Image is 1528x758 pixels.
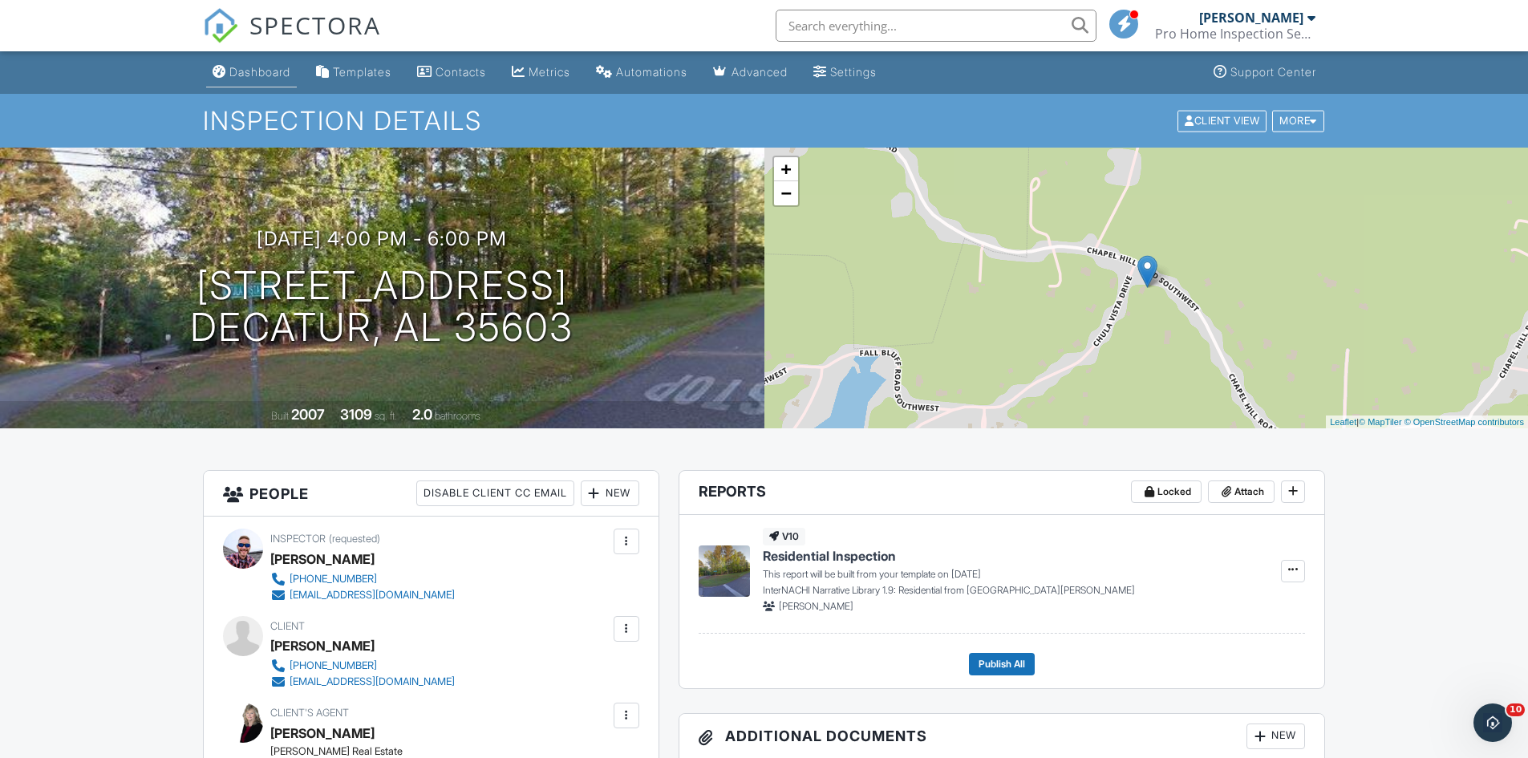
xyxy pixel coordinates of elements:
div: 2007 [291,406,325,423]
span: sq. ft. [375,410,397,422]
h1: Inspection Details [203,107,1326,135]
div: More [1272,110,1324,132]
div: 3109 [340,406,372,423]
div: New [1246,724,1305,749]
h3: People [204,471,659,517]
div: 2.0 [412,406,432,423]
a: SPECTORA [203,22,381,55]
div: Advanced [732,65,788,79]
span: SPECTORA [249,8,381,42]
a: Templates [310,58,398,87]
div: [PHONE_NUMBER] [290,659,377,672]
a: [PHONE_NUMBER] [270,658,455,674]
a: © MapTiler [1359,417,1402,427]
input: Search everything... [776,10,1096,42]
div: [PERSON_NAME] Real Estate [270,745,547,758]
a: Zoom out [774,181,798,205]
div: Client View [1177,110,1267,132]
div: [EMAIL_ADDRESS][DOMAIN_NAME] [290,589,455,602]
a: Settings [807,58,883,87]
span: (requested) [329,533,380,545]
div: Contacts [436,65,486,79]
span: Inspector [270,533,326,545]
a: © OpenStreetMap contributors [1404,417,1524,427]
a: Leaflet [1330,417,1356,427]
div: [PHONE_NUMBER] [290,573,377,586]
div: | [1326,415,1528,429]
a: Automations (Basic) [590,58,694,87]
a: Dashboard [206,58,297,87]
span: bathrooms [435,410,480,422]
div: Settings [830,65,877,79]
h3: [DATE] 4:00 pm - 6:00 pm [257,228,507,249]
span: Client's Agent [270,707,349,719]
a: [PERSON_NAME] [270,721,375,745]
a: Client View [1176,114,1271,126]
div: [PERSON_NAME] [270,547,375,571]
div: New [581,480,639,506]
a: [EMAIL_ADDRESS][DOMAIN_NAME] [270,674,455,690]
div: Dashboard [229,65,290,79]
a: [PHONE_NUMBER] [270,571,455,587]
div: [EMAIL_ADDRESS][DOMAIN_NAME] [290,675,455,688]
span: 10 [1506,703,1525,716]
span: Built [271,410,289,422]
a: Advanced [707,58,794,87]
div: Pro Home Inspection Services LLC. [1155,26,1315,42]
a: Zoom in [774,157,798,181]
div: Support Center [1230,65,1316,79]
div: Automations [616,65,687,79]
h1: [STREET_ADDRESS] Decatur, AL 35603 [190,265,574,350]
div: Disable Client CC Email [416,480,574,506]
a: [EMAIL_ADDRESS][DOMAIN_NAME] [270,587,455,603]
a: Support Center [1207,58,1323,87]
div: Templates [333,65,391,79]
iframe: Intercom live chat [1473,703,1512,742]
div: [PERSON_NAME] [1199,10,1303,26]
div: Metrics [529,65,570,79]
a: Contacts [411,58,492,87]
a: Metrics [505,58,577,87]
img: The Best Home Inspection Software - Spectora [203,8,238,43]
span: Client [270,620,305,632]
div: [PERSON_NAME] [270,634,375,658]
